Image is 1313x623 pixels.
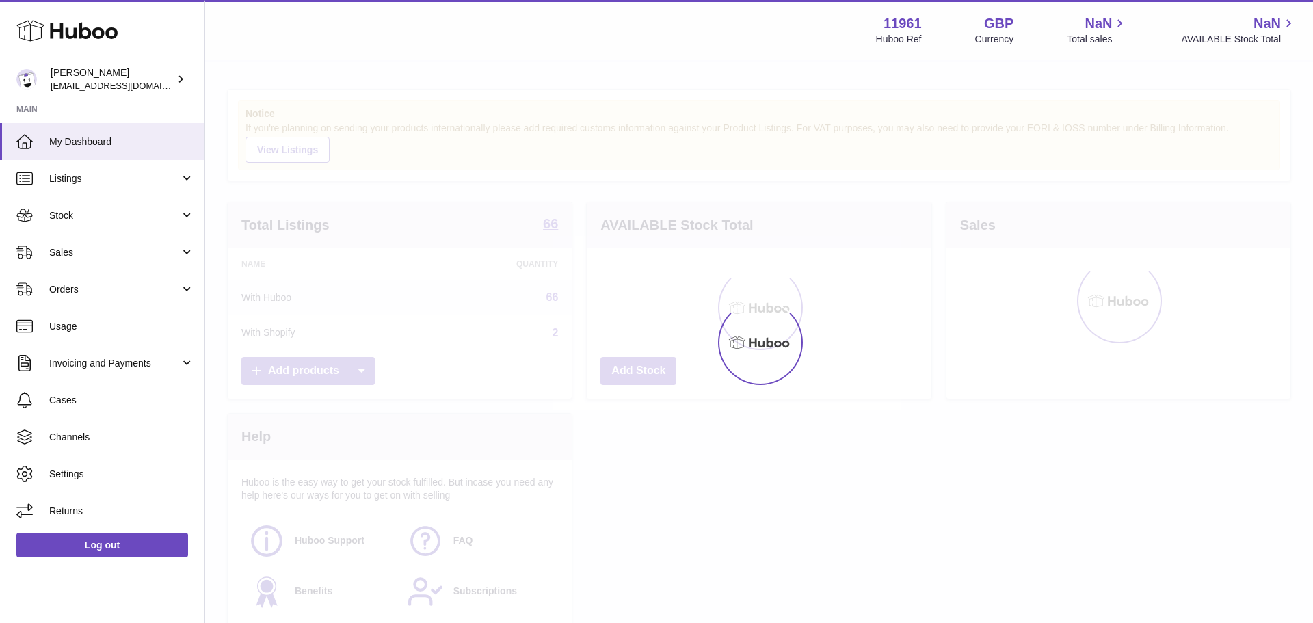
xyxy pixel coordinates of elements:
[16,533,188,557] a: Log out
[1085,14,1112,33] span: NaN
[1181,14,1297,46] a: NaN AVAILABLE Stock Total
[984,14,1013,33] strong: GBP
[884,14,922,33] strong: 11961
[1254,14,1281,33] span: NaN
[876,33,922,46] div: Huboo Ref
[49,172,180,185] span: Listings
[51,66,174,92] div: [PERSON_NAME]
[1067,33,1128,46] span: Total sales
[49,468,194,481] span: Settings
[49,320,194,333] span: Usage
[49,357,180,370] span: Invoicing and Payments
[975,33,1014,46] div: Currency
[49,283,180,296] span: Orders
[1067,14,1128,46] a: NaN Total sales
[49,394,194,407] span: Cases
[49,135,194,148] span: My Dashboard
[49,431,194,444] span: Channels
[49,246,180,259] span: Sales
[1181,33,1297,46] span: AVAILABLE Stock Total
[51,80,201,91] span: [EMAIL_ADDRESS][DOMAIN_NAME]
[16,69,37,90] img: internalAdmin-11961@internal.huboo.com
[49,209,180,222] span: Stock
[49,505,194,518] span: Returns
